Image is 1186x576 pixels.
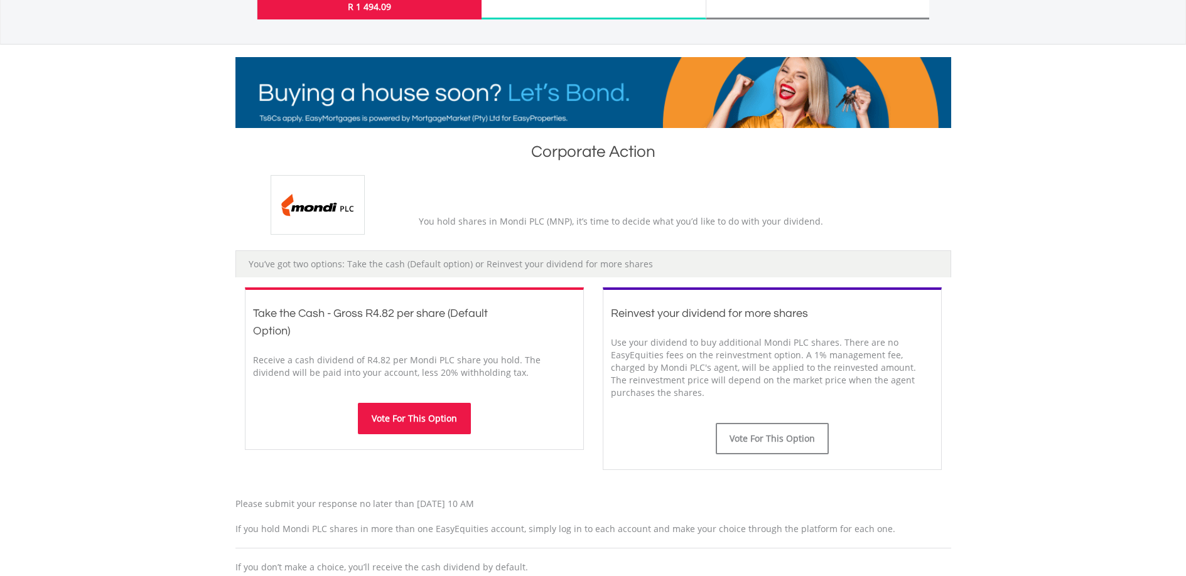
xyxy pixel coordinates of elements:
span: Use your dividend to buy additional Mondi PLC shares. There are no EasyEquities fees on the reinv... [611,336,916,398]
span: R 1 494.09 [348,1,391,13]
img: EasyMortage Promotion Banner [235,57,951,128]
span: Receive a cash dividend of R4.82 per Mondi PLC share you hold. The dividend will be paid into you... [253,354,541,378]
span: Take the Cash - Gross R4.82 per share (Default Option) [253,307,488,337]
span: You hold shares in Mondi PLC (MNP), it’s time to decide what you’d like to do with your dividend. [419,215,823,227]
span: Please submit your response no later than [DATE] 10 AM If you hold Mondi PLC shares in more than ... [235,498,895,535]
img: EQU.ZA.MNP.png [271,175,365,235]
button: Vote For This Option [716,423,829,454]
span: Reinvest your dividend for more shares [611,307,808,319]
p: If you don’t make a choice, you’ll receive the cash dividend by default. [235,561,951,573]
span: You’ve got two options: Take the cash (Default option) or Reinvest your dividend for more shares [249,258,653,270]
button: Vote For This Option [358,403,471,434]
h1: Corporate Action [235,141,951,169]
